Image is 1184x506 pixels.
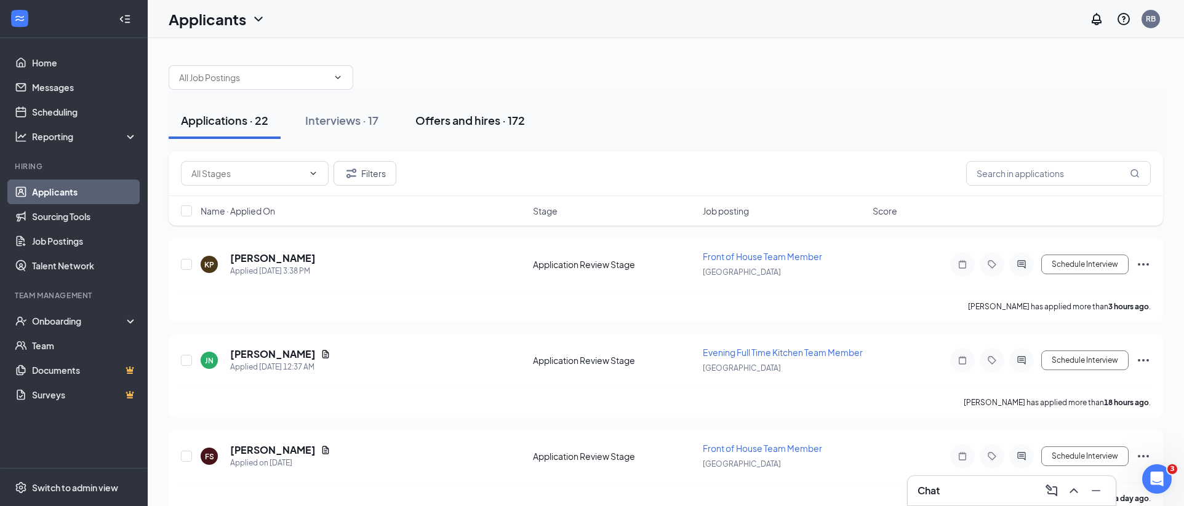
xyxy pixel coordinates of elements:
[703,443,822,454] span: Front of House Team Member
[968,301,1151,312] p: [PERSON_NAME] has applied more than .
[344,166,359,181] svg: Filter
[308,168,318,178] svg: ChevronDown
[985,259,999,269] svg: Tag
[1089,12,1104,26] svg: Notifications
[703,267,781,277] span: [GEOGRAPHIC_DATA]
[985,355,999,365] svg: Tag
[1086,481,1106,500] button: Minimize
[251,12,266,26] svg: ChevronDown
[230,251,316,265] h5: [PERSON_NAME]
[205,355,214,366] div: JN
[15,290,135,301] div: Team Management
[201,205,275,217] span: Name · Applied On
[1136,257,1151,272] svg: Ellipses
[15,130,27,143] svg: Analysis
[703,459,781,468] span: [GEOGRAPHIC_DATA]
[305,113,378,128] div: Interviews · 17
[703,363,781,373] span: [GEOGRAPHIC_DATA]
[230,457,330,469] div: Applied on [DATE]
[204,259,214,270] div: KP
[964,397,1151,408] p: [PERSON_NAME] has applied more than .
[15,161,135,172] div: Hiring
[1116,12,1131,26] svg: QuestionInfo
[873,205,897,217] span: Score
[415,113,525,128] div: Offers and hires · 172
[1146,14,1156,24] div: RB
[205,451,214,462] div: FS
[1108,302,1149,311] b: 3 hours ago
[32,204,137,229] a: Sourcing Tools
[1142,464,1172,494] iframe: Intercom live chat
[32,481,118,494] div: Switch to admin view
[1136,353,1151,368] svg: Ellipses
[1136,449,1151,464] svg: Ellipses
[955,259,970,269] svg: Note
[703,205,749,217] span: Job posting
[1014,259,1029,269] svg: ActiveChat
[334,161,396,186] button: Filter Filters
[32,180,137,204] a: Applicants
[32,130,138,143] div: Reporting
[230,361,330,373] div: Applied [DATE] 12:37 AM
[181,113,268,128] div: Applications · 22
[955,451,970,461] svg: Note
[918,484,940,497] h3: Chat
[14,12,26,25] svg: WorkstreamLogo
[703,347,863,358] span: Evening Full Time Kitchen Team Member
[179,71,328,84] input: All Job Postings
[32,229,137,253] a: Job Postings
[1014,451,1029,461] svg: ActiveChat
[1042,481,1062,500] button: ComposeMessage
[1130,168,1140,178] svg: MagnifyingGlass
[32,75,137,100] a: Messages
[1044,483,1059,498] svg: ComposeMessage
[1167,464,1177,474] span: 3
[966,161,1151,186] input: Search in applications
[1064,481,1084,500] button: ChevronUp
[230,347,316,361] h5: [PERSON_NAME]
[32,50,137,75] a: Home
[321,349,330,359] svg: Document
[32,253,137,278] a: Talent Network
[15,315,27,327] svg: UserCheck
[1041,350,1129,370] button: Schedule Interview
[1066,483,1081,498] svg: ChevronUp
[533,354,695,366] div: Application Review Stage
[321,445,330,455] svg: Document
[333,73,343,82] svg: ChevronDown
[1041,446,1129,466] button: Schedule Interview
[32,100,137,124] a: Scheduling
[1041,255,1129,274] button: Schedule Interview
[230,443,316,457] h5: [PERSON_NAME]
[533,258,695,271] div: Application Review Stage
[1114,494,1149,503] b: a day ago
[169,9,246,30] h1: Applicants
[119,13,131,25] svg: Collapse
[15,481,27,494] svg: Settings
[32,382,137,407] a: SurveysCrown
[703,251,822,262] span: Front of House Team Member
[1104,398,1149,407] b: 18 hours ago
[955,355,970,365] svg: Note
[230,265,316,277] div: Applied [DATE] 3:38 PM
[32,333,137,358] a: Team
[1014,355,1029,365] svg: ActiveChat
[32,358,137,382] a: DocumentsCrown
[533,450,695,462] div: Application Review Stage
[533,205,558,217] span: Stage
[32,315,127,327] div: Onboarding
[985,451,999,461] svg: Tag
[1089,483,1103,498] svg: Minimize
[191,167,303,180] input: All Stages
